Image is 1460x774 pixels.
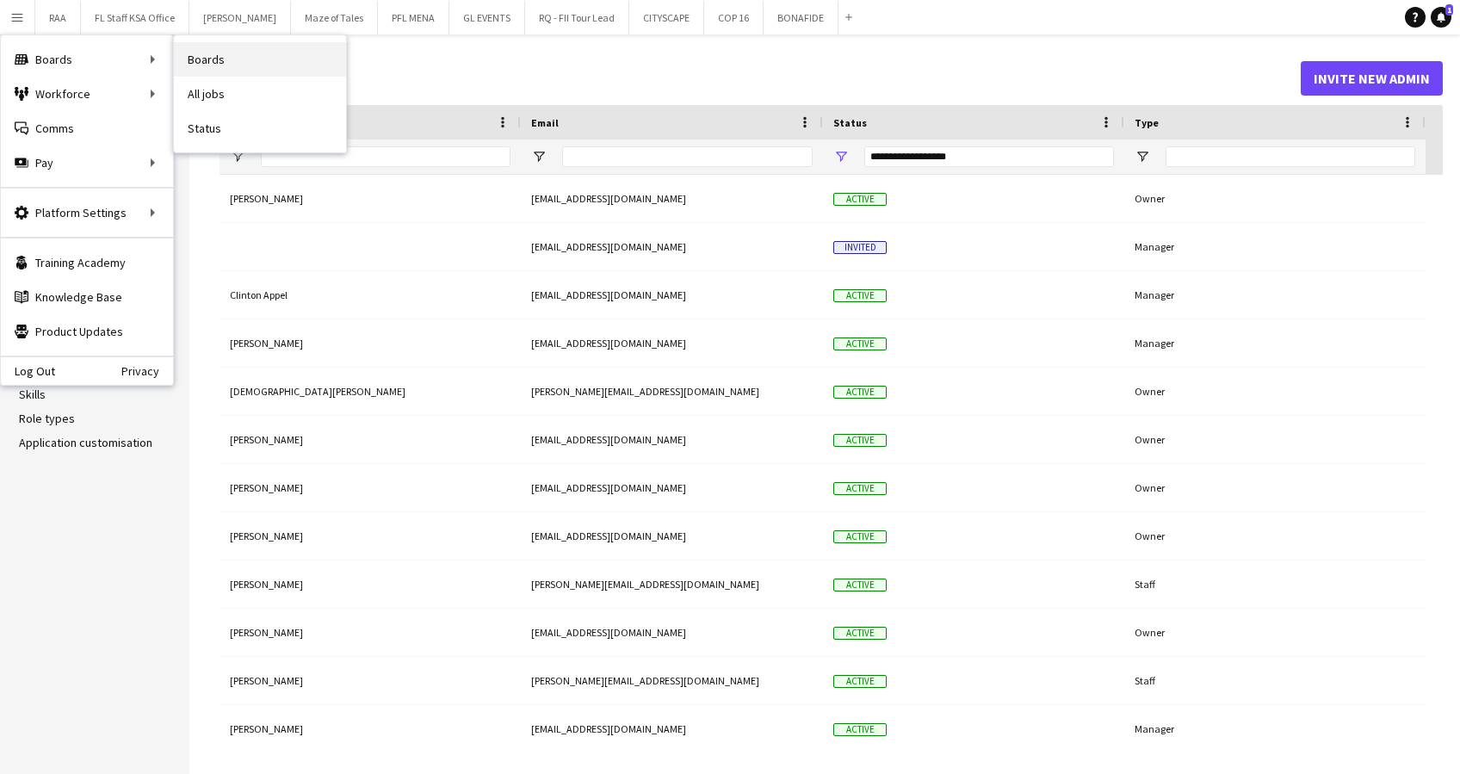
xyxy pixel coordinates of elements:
[1,77,173,111] div: Workforce
[833,116,867,129] span: Status
[291,1,378,34] button: Maze of Tales
[1124,368,1426,415] div: Owner
[531,116,559,129] span: Email
[19,411,75,426] a: Role types
[220,609,521,656] div: [PERSON_NAME]
[1124,223,1426,270] div: Manager
[1124,271,1426,319] div: Manager
[1124,609,1426,656] div: Owner
[704,1,764,34] button: COP 16
[230,149,245,164] button: Open Filter Menu
[833,434,887,447] span: Active
[220,560,521,608] div: [PERSON_NAME]
[19,435,152,450] a: Application customisation
[1,364,55,378] a: Log Out
[833,723,887,736] span: Active
[521,175,823,222] div: [EMAIL_ADDRESS][DOMAIN_NAME]
[1,42,173,77] div: Boards
[1301,61,1443,96] button: Invite new admin
[220,368,521,415] div: [DEMOGRAPHIC_DATA][PERSON_NAME]
[833,530,887,543] span: Active
[174,111,346,146] a: Status
[1431,7,1451,28] a: 1
[378,1,449,34] button: PFL MENA
[1124,464,1426,511] div: Owner
[521,319,823,367] div: [EMAIL_ADDRESS][DOMAIN_NAME]
[1124,416,1426,463] div: Owner
[833,627,887,640] span: Active
[81,1,189,34] button: FL Staff KSA Office
[521,368,823,415] div: [PERSON_NAME][EMAIL_ADDRESS][DOMAIN_NAME]
[220,464,521,511] div: [PERSON_NAME]
[531,149,547,164] button: Open Filter Menu
[220,705,521,752] div: [PERSON_NAME]
[220,416,521,463] div: [PERSON_NAME]
[35,1,81,34] button: RAA
[449,1,525,34] button: GL EVENTS
[220,319,521,367] div: [PERSON_NAME]
[220,175,521,222] div: [PERSON_NAME]
[1,245,173,280] a: Training Academy
[521,464,823,511] div: [EMAIL_ADDRESS][DOMAIN_NAME]
[521,560,823,608] div: [PERSON_NAME][EMAIL_ADDRESS][DOMAIN_NAME]
[1,111,173,146] a: Comms
[833,193,887,206] span: Active
[261,146,510,167] input: Name Filter Input
[1124,705,1426,752] div: Manager
[833,241,887,254] span: Invited
[833,289,887,302] span: Active
[521,271,823,319] div: [EMAIL_ADDRESS][DOMAIN_NAME]
[19,387,46,402] a: Skills
[521,705,823,752] div: [EMAIL_ADDRESS][DOMAIN_NAME]
[1135,149,1150,164] button: Open Filter Menu
[220,271,521,319] div: Clinton Appel
[521,657,823,704] div: [PERSON_NAME][EMAIL_ADDRESS][DOMAIN_NAME]
[1,280,173,314] a: Knowledge Base
[220,65,1301,91] h1: Admins
[1166,146,1415,167] input: Type Filter Input
[521,416,823,463] div: [EMAIL_ADDRESS][DOMAIN_NAME]
[174,42,346,77] a: Boards
[833,482,887,495] span: Active
[1124,560,1426,608] div: Staff
[1,195,173,230] div: Platform Settings
[833,337,887,350] span: Active
[189,1,291,34] button: [PERSON_NAME]
[1,314,173,349] a: Product Updates
[1124,512,1426,560] div: Owner
[629,1,704,34] button: CITYSCAPE
[521,512,823,560] div: [EMAIL_ADDRESS][DOMAIN_NAME]
[1135,116,1159,129] span: Type
[121,364,173,378] a: Privacy
[525,1,629,34] button: RQ - FII Tour Lead
[220,657,521,704] div: [PERSON_NAME]
[833,386,887,399] span: Active
[764,1,838,34] button: BONAFIDE
[833,149,849,164] button: Open Filter Menu
[1,146,173,180] div: Pay
[1124,657,1426,704] div: Staff
[833,579,887,591] span: Active
[521,223,823,270] div: [EMAIL_ADDRESS][DOMAIN_NAME]
[1445,4,1453,15] span: 1
[562,146,813,167] input: Email Filter Input
[521,609,823,656] div: [EMAIL_ADDRESS][DOMAIN_NAME]
[1124,175,1426,222] div: Owner
[833,675,887,688] span: Active
[1124,319,1426,367] div: Manager
[220,512,521,560] div: [PERSON_NAME]
[174,77,346,111] a: All jobs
